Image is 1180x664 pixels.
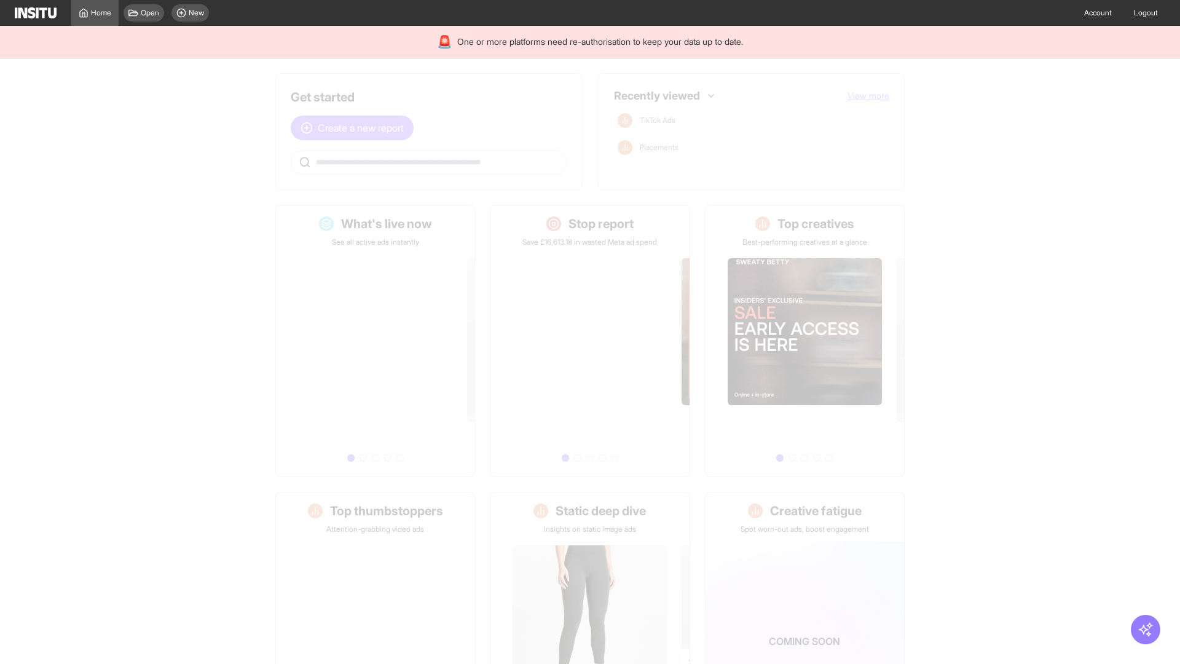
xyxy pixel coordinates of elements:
span: Home [91,8,111,18]
span: Open [141,8,159,18]
img: Logo [15,7,57,18]
div: 🚨 [437,33,452,50]
span: One or more platforms need re-authorisation to keep your data up to date. [457,36,743,48]
span: New [189,8,204,18]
